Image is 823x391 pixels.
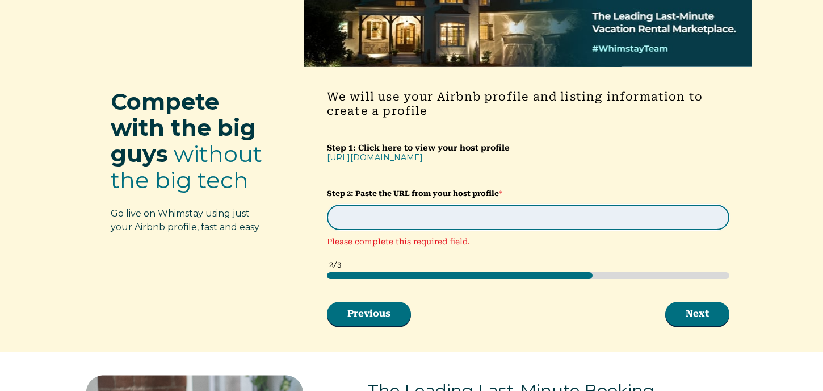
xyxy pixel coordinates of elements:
[327,143,510,152] strong: Step 1: Click here to view your host profile
[327,152,423,163] a: [URL][DOMAIN_NAME]
[329,259,729,271] div: 2/3
[327,90,729,118] h4: We will use your Airbnb profile and listing information to create a profile
[327,189,499,198] strong: Step 2: Paste the URL from your host profile
[327,272,729,279] div: page 2 of 3
[111,88,256,168] span: Compete with the big guys
[665,302,729,326] button: Next
[111,140,262,194] span: without the big tech
[327,236,729,248] div: Please complete this required field.
[327,302,411,326] button: Previous
[111,208,259,232] span: Go live on Whimstay using just your Airbnb profile, fast and easy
